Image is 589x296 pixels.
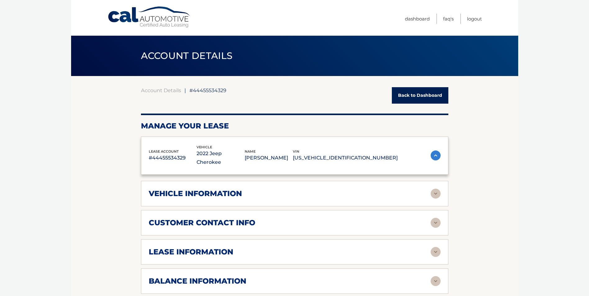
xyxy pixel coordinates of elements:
[197,149,245,167] p: 2022 Jeep Cherokee
[184,87,186,93] span: |
[293,149,299,154] span: vin
[149,247,233,257] h2: lease information
[197,145,212,149] span: vehicle
[189,87,226,93] span: #44455534329
[149,189,242,198] h2: vehicle information
[405,14,430,24] a: Dashboard
[141,121,448,131] h2: Manage Your Lease
[431,247,441,257] img: accordion-rest.svg
[149,149,179,154] span: lease account
[431,150,441,160] img: accordion-active.svg
[149,276,246,286] h2: balance information
[431,218,441,228] img: accordion-rest.svg
[467,14,482,24] a: Logout
[245,149,256,154] span: name
[245,154,293,162] p: [PERSON_NAME]
[141,87,181,93] a: Account Details
[431,276,441,286] img: accordion-rest.svg
[107,6,191,28] a: Cal Automotive
[149,218,255,227] h2: customer contact info
[293,154,398,162] p: [US_VEHICLE_IDENTIFICATION_NUMBER]
[149,154,197,162] p: #44455534329
[443,14,454,24] a: FAQ's
[392,87,448,104] a: Back to Dashboard
[141,50,233,61] span: ACCOUNT DETAILS
[431,189,441,199] img: accordion-rest.svg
